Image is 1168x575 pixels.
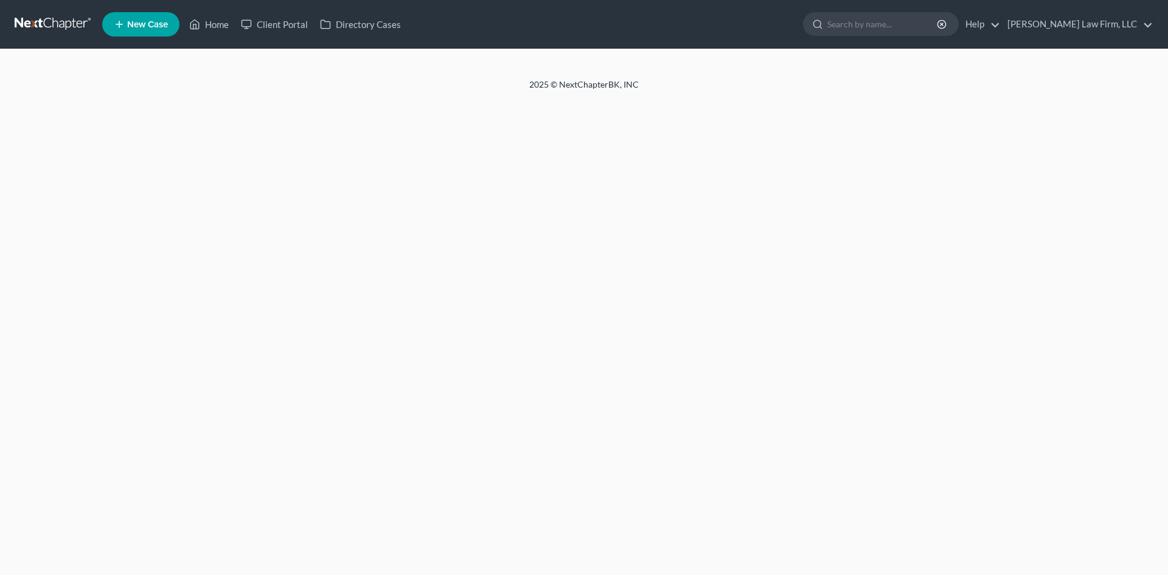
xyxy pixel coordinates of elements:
div: 2025 © NextChapterBK, INC [237,78,931,100]
a: Home [183,13,235,35]
a: Help [959,13,1000,35]
span: New Case [127,20,168,29]
input: Search by name... [827,13,939,35]
a: Client Portal [235,13,314,35]
a: Directory Cases [314,13,407,35]
a: [PERSON_NAME] Law Firm, LLC [1001,13,1153,35]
